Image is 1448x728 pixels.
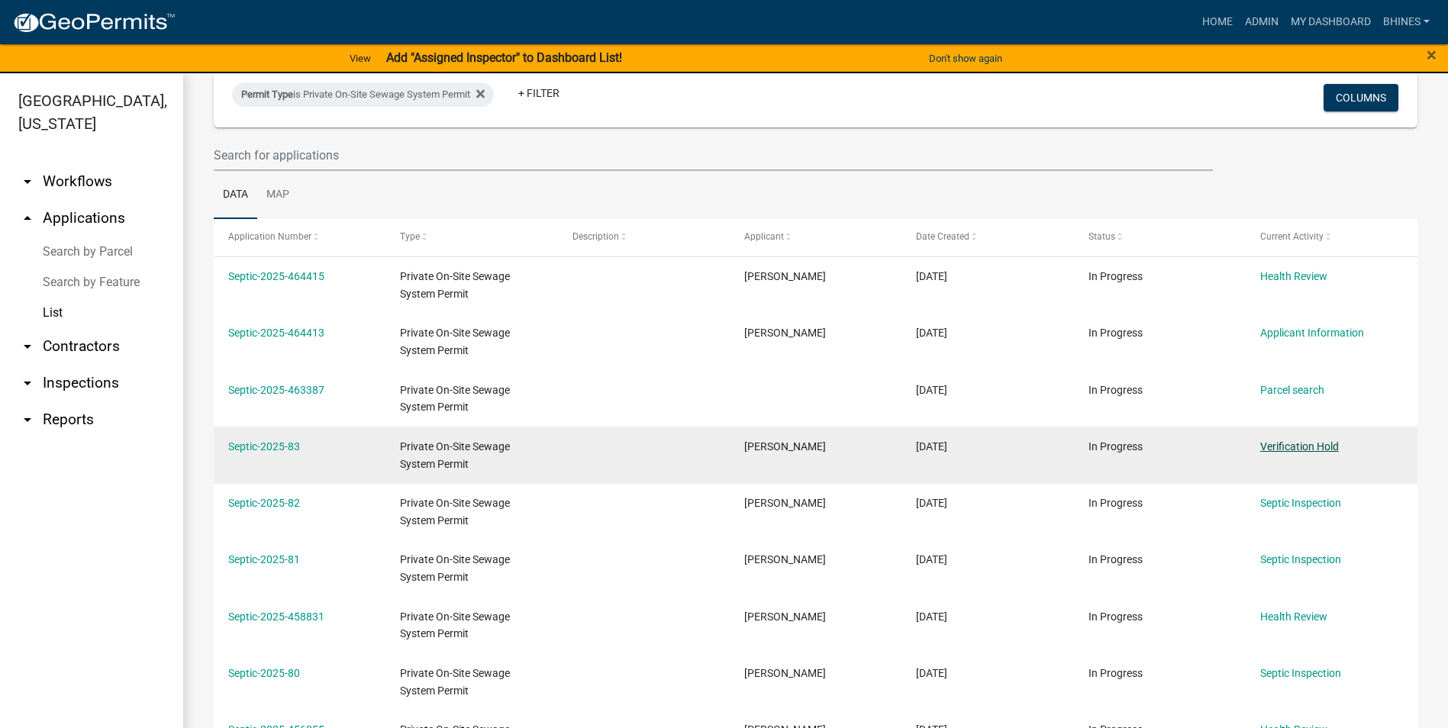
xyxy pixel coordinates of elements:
[400,610,510,640] span: Private On-Site Sewage System Permit
[1088,327,1143,339] span: In Progress
[1239,8,1285,37] a: Admin
[916,384,947,396] span: 08/13/2025
[744,667,826,679] span: John Hack II
[1377,8,1436,37] a: bhines
[1260,440,1339,453] a: Verification Hold
[1073,219,1245,256] datatable-header-cell: Status
[400,231,420,242] span: Type
[1260,667,1341,679] a: Septic Inspection
[506,79,572,107] a: + Filter
[744,553,826,565] span: Kevin Amador
[228,497,300,509] a: Septic-2025-82
[1088,231,1115,242] span: Status
[1260,327,1364,339] a: Applicant Information
[400,667,510,697] span: Private On-Site Sewage System Permit
[400,553,510,583] span: Private On-Site Sewage System Permit
[1246,219,1417,256] datatable-header-cell: Current Activity
[744,610,826,623] span: Neal Grogan
[385,219,557,256] datatable-header-cell: Type
[214,219,385,256] datatable-header-cell: Application Number
[1427,46,1437,64] button: Close
[744,270,826,282] span: Gary Cheesman
[228,327,324,339] a: Septic-2025-464413
[214,171,257,220] a: Data
[916,270,947,282] span: 08/15/2025
[1260,553,1341,565] a: Septic Inspection
[343,46,377,71] a: View
[916,610,947,623] span: 08/04/2025
[916,497,947,509] span: 08/12/2025
[1285,8,1377,37] a: My Dashboard
[916,440,947,453] span: 08/12/2025
[916,327,947,339] span: 08/15/2025
[241,89,293,100] span: Permit Type
[1088,553,1143,565] span: In Progress
[730,219,901,256] datatable-header-cell: Applicant
[923,46,1008,71] button: Don't show again
[1324,84,1398,111] button: Columns
[214,140,1213,171] input: Search for applications
[386,50,622,65] strong: Add "Assigned Inspector" to Dashboard List!
[228,231,311,242] span: Application Number
[744,440,826,453] span: Gary Cheesman
[18,374,37,392] i: arrow_drop_down
[1088,440,1143,453] span: In Progress
[228,553,300,565] a: Septic-2025-81
[916,667,947,679] span: 08/01/2025
[400,327,510,356] span: Private On-Site Sewage System Permit
[1088,384,1143,396] span: In Progress
[572,231,619,242] span: Description
[901,219,1073,256] datatable-header-cell: Date Created
[228,610,324,623] a: Septic-2025-458831
[257,171,298,220] a: Map
[1088,270,1143,282] span: In Progress
[1260,610,1327,623] a: Health Review
[400,440,510,470] span: Private On-Site Sewage System Permit
[916,231,969,242] span: Date Created
[18,337,37,356] i: arrow_drop_down
[18,411,37,429] i: arrow_drop_down
[1088,610,1143,623] span: In Progress
[1088,667,1143,679] span: In Progress
[1088,497,1143,509] span: In Progress
[1196,8,1239,37] a: Home
[18,209,37,227] i: arrow_drop_up
[18,172,37,191] i: arrow_drop_down
[228,270,324,282] a: Septic-2025-464415
[228,384,324,396] a: Septic-2025-463387
[558,219,730,256] datatable-header-cell: Description
[1260,270,1327,282] a: Health Review
[1260,384,1324,396] a: Parcel search
[744,497,826,509] span: John Hack II
[232,82,494,107] div: is Private On-Site Sewage System Permit
[400,384,510,414] span: Private On-Site Sewage System Permit
[400,497,510,527] span: Private On-Site Sewage System Permit
[744,231,784,242] span: Applicant
[744,327,826,339] span: Gary Cheesman
[1427,44,1437,66] span: ×
[916,553,947,565] span: 08/07/2025
[228,667,300,679] a: Septic-2025-80
[400,270,510,300] span: Private On-Site Sewage System Permit
[228,440,300,453] a: Septic-2025-83
[1260,231,1324,242] span: Current Activity
[1260,497,1341,509] a: Septic Inspection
